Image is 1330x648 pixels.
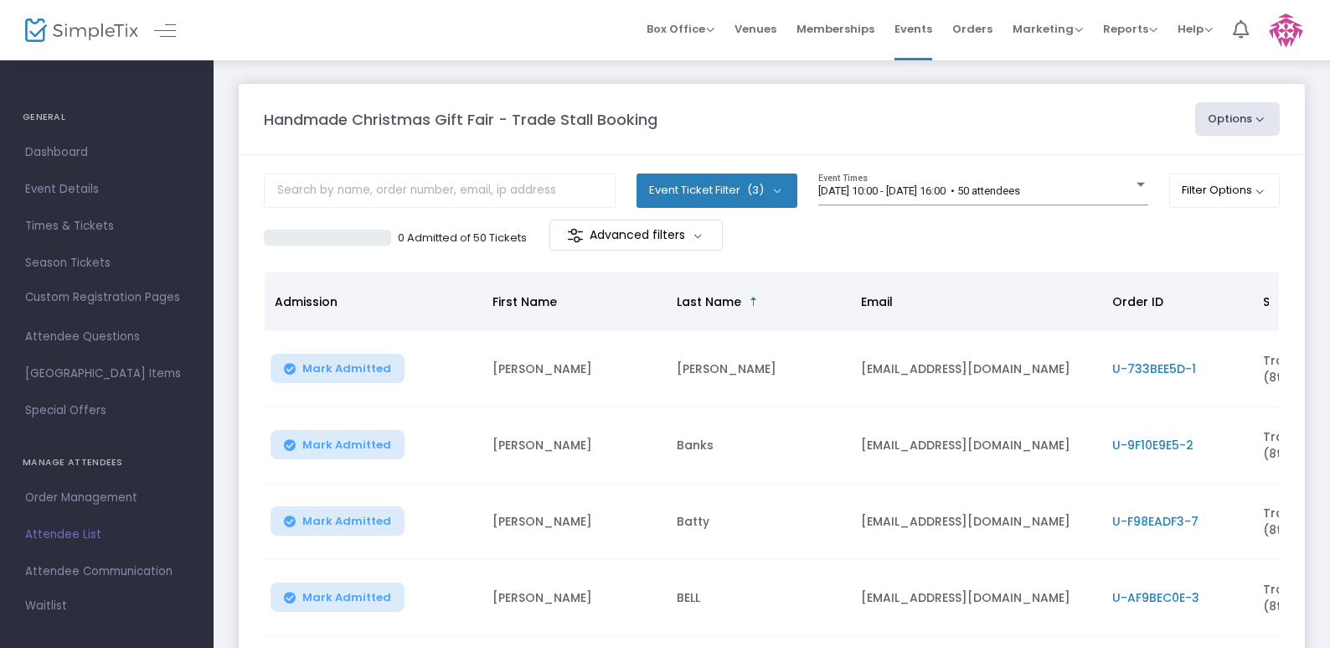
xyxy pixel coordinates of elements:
[1013,21,1083,37] span: Marketing
[302,362,391,376] span: Mark Admitted
[264,108,657,131] m-panel-title: Handmade Christmas Gift Fair - Trade Stall Booking
[482,560,667,636] td: [PERSON_NAME]
[1112,437,1193,454] span: U-9F10E9E5-2
[271,506,405,536] button: Mark Admitted
[851,484,1102,560] td: [EMAIL_ADDRESS][DOMAIN_NAME]
[677,293,741,310] span: Last Name
[952,8,992,50] span: Orders
[302,591,391,604] span: Mark Admitted
[735,8,776,50] span: Venues
[894,8,932,50] span: Events
[302,438,391,452] span: Mark Admitted
[747,295,760,308] span: Sortable
[25,215,188,237] span: Times & Tickets
[1263,293,1308,310] span: Section
[1169,174,1281,207] button: Filter Options
[1195,102,1281,136] button: Options
[275,293,338,310] span: Admission
[637,174,797,207] button: Event Ticket Filter(3)
[1112,360,1196,377] span: U-733BEE5D-1
[747,184,764,197] span: (3)
[667,560,851,636] td: BELL
[25,363,188,385] span: [GEOGRAPHIC_DATA] Items
[302,515,391,528] span: Mark Admitted
[271,583,405,612] button: Mark Admitted
[567,227,584,244] img: filter
[667,407,851,484] td: Banks
[25,179,188,200] span: Event Details
[25,400,188,422] span: Special Offers
[398,230,527,246] p: 0 Admitted of 50 Tickets
[23,101,191,134] h4: GENERAL
[25,142,188,163] span: Dashboard
[482,331,667,407] td: [PERSON_NAME]
[271,354,405,383] button: Mark Admitted
[1178,21,1213,37] span: Help
[647,21,714,37] span: Box Office
[25,326,188,348] span: Attendee Questions
[667,331,851,407] td: [PERSON_NAME]
[271,430,405,459] button: Mark Admitted
[25,561,188,583] span: Attendee Communication
[851,407,1102,484] td: [EMAIL_ADDRESS][DOMAIN_NAME]
[1112,293,1163,310] span: Order ID
[549,220,723,251] m-button: Advanced filters
[667,484,851,560] td: Batty
[25,252,188,274] span: Season Tickets
[851,560,1102,636] td: [EMAIL_ADDRESS][DOMAIN_NAME]
[851,331,1102,407] td: [EMAIL_ADDRESS][DOMAIN_NAME]
[1112,513,1199,530] span: U-F98EADF3-7
[482,407,667,484] td: [PERSON_NAME]
[1103,21,1157,37] span: Reports
[492,293,557,310] span: First Name
[1112,589,1199,606] span: U-AF9BEC0E-3
[818,184,1020,197] span: [DATE] 10:00 - [DATE] 16:00 • 50 attendees
[25,487,188,509] span: Order Management
[861,293,893,310] span: Email
[25,598,67,614] span: Waitlist
[482,484,667,560] td: [PERSON_NAME]
[23,446,191,480] h4: MANAGE ATTENDEES
[25,289,180,306] span: Custom Registration Pages
[796,8,874,50] span: Memberships
[264,174,616,208] input: Search by name, order number, email, ip address
[25,524,188,546] span: Attendee List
